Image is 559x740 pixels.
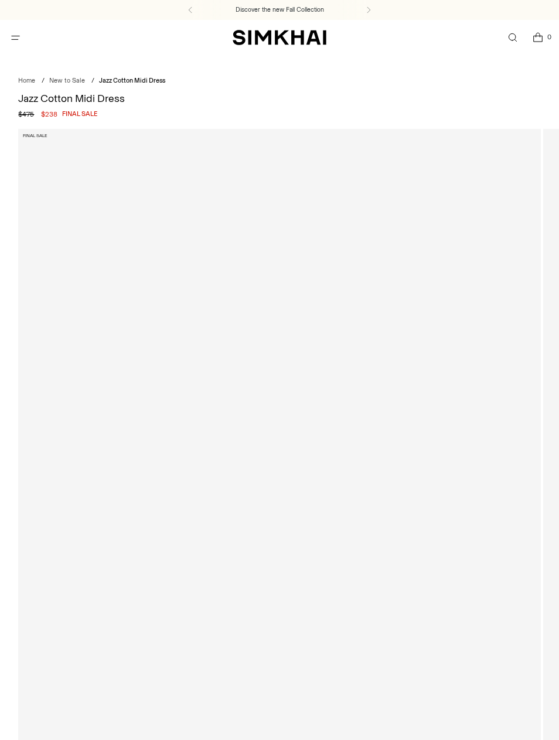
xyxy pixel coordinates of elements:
button: Open menu modal [4,26,28,50]
nav: breadcrumbs [18,76,540,86]
span: $238 [41,109,57,120]
a: Open search modal [500,26,524,50]
a: Home [18,77,35,84]
span: 0 [544,32,554,42]
div: / [91,76,94,86]
a: SIMKHAI [233,29,326,46]
a: Discover the new Fall Collection [236,5,324,15]
a: New to Sale [49,77,85,84]
div: / [42,76,45,86]
span: Jazz Cotton Midi Dress [99,77,165,84]
h1: Jazz Cotton Midi Dress [18,93,540,104]
a: Open cart modal [526,26,550,50]
s: $475 [18,109,34,120]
